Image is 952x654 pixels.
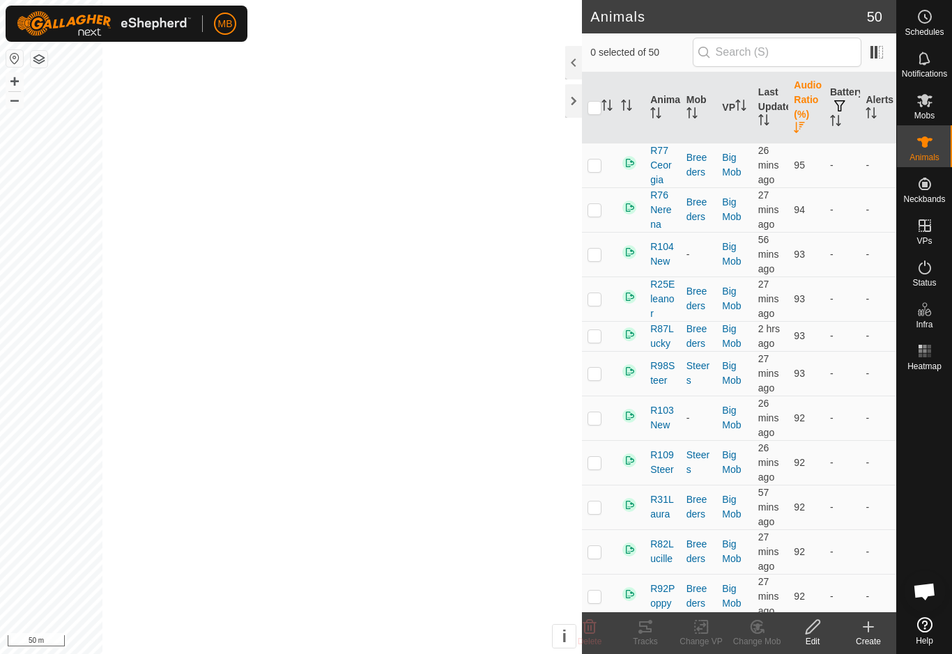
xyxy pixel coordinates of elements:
[686,537,712,566] div: Breeders
[794,501,805,513] span: 92
[914,111,935,120] span: Mobs
[17,11,191,36] img: Gallagher Logo
[686,411,712,426] div: -
[860,187,896,232] td: -
[794,591,805,602] span: 92
[722,152,741,178] a: Big Mob
[860,143,896,187] td: -
[860,440,896,485] td: -
[794,546,805,557] span: 92
[794,457,805,468] span: 92
[824,143,861,187] td: -
[824,321,861,351] td: -
[785,635,840,648] div: Edit
[673,635,729,648] div: Change VP
[6,73,23,90] button: +
[824,232,861,277] td: -
[912,279,936,287] span: Status
[758,145,779,185] span: 30 Sep 2025 at 7:03 pm
[722,494,741,520] a: Big Mob
[621,363,638,380] img: returning on
[860,232,896,277] td: -
[824,485,861,529] td: -
[621,199,638,216] img: returning on
[621,541,638,558] img: returning on
[735,102,746,113] p-sorticon: Activate to sort
[681,72,717,143] th: Mob
[722,360,741,386] a: Big Mob
[218,17,233,31] span: MB
[840,635,896,648] div: Create
[867,6,882,27] span: 50
[794,330,805,341] span: 93
[860,321,896,351] td: -
[236,636,289,648] a: Privacy Policy
[916,237,932,245] span: VPs
[722,286,741,311] a: Big Mob
[650,359,675,388] span: R98Steer
[916,637,933,645] span: Help
[722,583,741,609] a: Big Mob
[897,612,952,651] a: Help
[902,70,947,78] span: Notifications
[824,277,861,321] td: -
[590,45,692,60] span: 0 selected of 50
[650,537,675,566] span: R82Lucille
[553,625,576,648] button: i
[693,38,861,67] input: Search (S)
[686,322,712,351] div: Breeders
[722,241,741,267] a: Big Mob
[794,293,805,304] span: 93
[686,448,712,477] div: Steers
[621,244,638,260] img: returning on
[794,368,805,379] span: 93
[305,636,346,648] a: Contact Us
[824,187,861,232] td: -
[824,440,861,485] td: -
[650,582,675,611] span: R92Poppy
[621,288,638,305] img: returning on
[686,109,698,120] p-sorticon: Activate to sort
[722,323,741,349] a: Big Mob
[686,492,712,522] div: Breeders
[860,277,896,321] td: -
[860,529,896,574] td: -
[722,405,741,430] a: Big Mob
[830,117,841,128] p-sorticon: Activate to sort
[686,195,712,224] div: Breeders
[621,326,638,343] img: returning on
[903,195,945,203] span: Neckbands
[650,143,675,187] span: R77Ceorgia
[758,442,779,483] span: 30 Sep 2025 at 7:03 pm
[722,538,741,564] a: Big Mob
[907,362,942,371] span: Heatmap
[686,247,712,262] div: -
[601,102,613,113] p-sorticon: Activate to sort
[860,72,896,143] th: Alerts
[758,353,779,394] span: 30 Sep 2025 at 7:02 pm
[617,635,673,648] div: Tracks
[758,576,779,616] span: 30 Sep 2025 at 7:03 pm
[758,323,780,349] span: 30 Sep 2025 at 5:02 pm
[904,570,946,612] div: Open chat
[722,449,741,475] a: Big Mob
[866,109,877,120] p-sorticon: Activate to sort
[824,574,861,618] td: -
[824,351,861,396] td: -
[860,351,896,396] td: -
[686,359,712,388] div: Steers
[621,102,632,113] p-sorticon: Activate to sort
[621,155,638,171] img: returning on
[758,189,779,230] span: 30 Sep 2025 at 7:03 pm
[758,487,779,527] span: 30 Sep 2025 at 6:32 pm
[650,188,675,232] span: R76Nerena
[794,159,805,171] span: 95
[650,448,675,477] span: R109Steer
[621,452,638,469] img: returning on
[794,204,805,215] span: 94
[722,196,741,222] a: Big Mob
[860,485,896,529] td: -
[650,492,675,522] span: R31Laura
[650,403,675,433] span: R103New
[645,72,681,143] th: Animal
